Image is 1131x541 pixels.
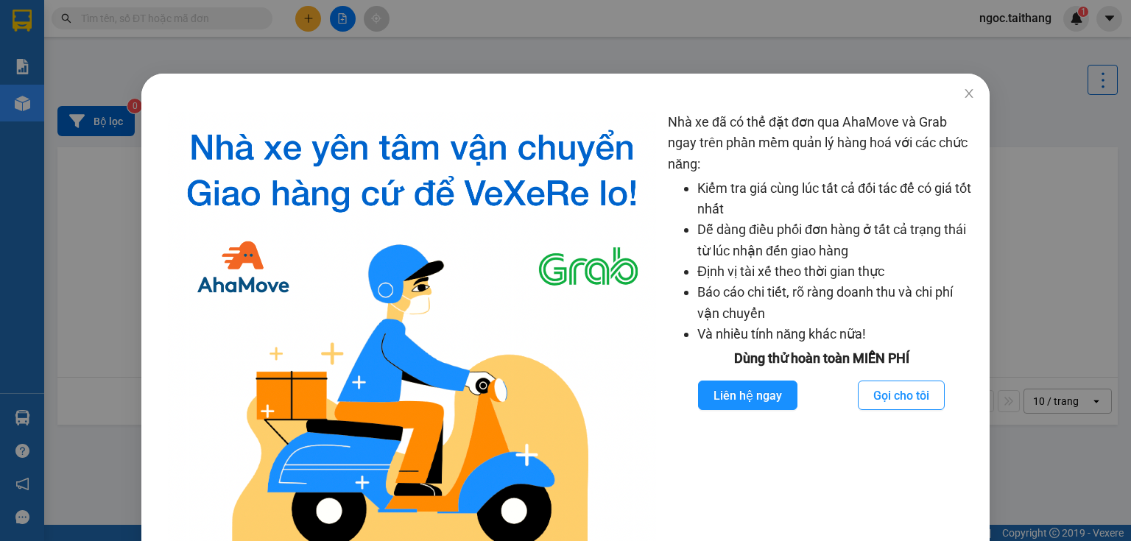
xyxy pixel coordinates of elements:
span: Liên hệ ngay [714,386,782,405]
span: Gọi cho tôi [873,386,929,405]
button: Liên hệ ngay [698,381,797,410]
li: Báo cáo chi tiết, rõ ràng doanh thu và chi phí vận chuyển [697,282,975,324]
li: Định vị tài xế theo thời gian thực [697,261,975,282]
button: Gọi cho tôi [858,381,945,410]
span: close [963,88,975,99]
div: Dùng thử hoàn toàn MIỄN PHÍ [668,348,975,369]
li: Dễ dàng điều phối đơn hàng ở tất cả trạng thái từ lúc nhận đến giao hàng [697,219,975,261]
li: Và nhiều tính năng khác nữa! [697,324,975,344]
li: Kiểm tra giá cùng lúc tất cả đối tác để có giá tốt nhất [697,178,975,220]
button: Close [948,74,990,115]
